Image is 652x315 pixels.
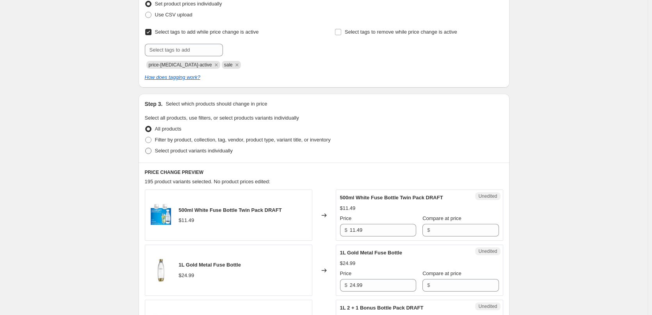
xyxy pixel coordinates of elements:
[213,61,220,68] button: Remove price-change-job-active
[155,12,192,18] span: Use CSV upload
[155,148,233,154] span: Select product variants individually
[149,259,173,282] img: Gold_Fuse_bottle1_80x.jpg
[179,262,241,268] span: 1L Gold Metal Fuse Bottle
[427,282,430,288] span: $
[145,115,299,121] span: Select all products, use filters, or select products variants individually
[340,215,352,221] span: Price
[478,303,497,310] span: Unedited
[155,126,182,132] span: All products
[427,227,430,233] span: $
[145,100,163,108] h2: Step 3.
[155,137,331,143] span: Filter by product, collection, tag, vendor, product type, variant title, or inventory
[422,215,461,221] span: Compare at price
[166,100,267,108] p: Select which products should change in price
[145,74,200,80] a: How does tagging work?
[149,62,212,68] span: price-change-job-active
[179,217,194,224] div: $11.49
[145,169,503,175] h6: PRICE CHANGE PREVIEW
[345,29,457,35] span: Select tags to remove while price change is active
[340,270,352,276] span: Price
[224,62,233,68] span: sale
[179,272,194,279] div: $24.99
[345,227,347,233] span: $
[345,282,347,288] span: $
[478,248,497,254] span: Unedited
[145,179,271,184] span: 195 product variants selected. No product prices edited:
[149,204,173,227] img: 2x05-twin-fuse_80x.jpg
[179,207,282,213] span: 500ml White Fuse Bottle Twin Pack DRAFT
[340,250,402,256] span: 1L Gold Metal Fuse Bottle
[340,204,356,212] div: $11.49
[233,61,240,68] button: Remove sale
[422,270,461,276] span: Compare at price
[340,260,356,267] div: $24.99
[155,29,259,35] span: Select tags to add while price change is active
[478,193,497,199] span: Unedited
[145,44,223,56] input: Select tags to add
[340,195,443,200] span: 500ml White Fuse Bottle Twin Pack DRAFT
[155,1,222,7] span: Set product prices individually
[340,305,424,311] span: 1L 2 + 1 Bonus Bottle Pack DRAFT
